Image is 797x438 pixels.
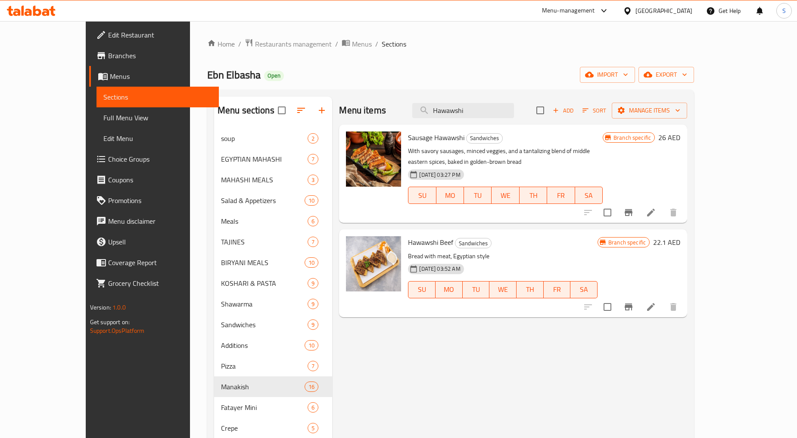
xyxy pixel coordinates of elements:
[214,294,333,314] div: Shawarma9
[97,87,219,107] a: Sections
[598,203,616,222] span: Select to update
[97,128,219,149] a: Edit Menu
[108,237,212,247] span: Upsell
[308,237,318,247] div: items
[221,237,308,247] div: TAJINES
[339,104,386,117] h2: Menu items
[412,189,433,202] span: SU
[577,104,612,117] span: Sort items
[663,202,684,223] button: delete
[214,190,333,211] div: Salad & Appetizers10
[110,71,212,81] span: Menus
[455,238,492,248] div: Sandwiches
[305,195,318,206] div: items
[342,38,372,50] a: Menus
[311,100,332,121] button: Add section
[523,189,544,202] span: TH
[542,6,595,16] div: Menu-management
[346,236,401,291] img: Hawawshi Beef
[308,402,318,413] div: items
[221,340,305,350] span: Additions
[517,281,544,298] button: TH
[90,325,145,336] a: Support.OpsPlatform
[416,265,464,273] span: [DATE] 03:52 AM
[582,106,606,116] span: Sort
[412,283,432,296] span: SU
[291,100,311,121] span: Sort sections
[89,149,219,169] a: Choice Groups
[207,38,694,50] nav: breadcrumb
[108,30,212,40] span: Edit Restaurant
[89,252,219,273] a: Coverage Report
[221,195,305,206] span: Salad & Appetizers
[214,273,333,294] div: KOSHARI & PASTA9
[308,216,318,226] div: items
[305,340,318,350] div: items
[90,302,111,313] span: Version:
[221,382,305,392] div: Manakish
[97,107,219,128] a: Full Menu View
[308,279,318,288] span: 9
[108,278,212,288] span: Grocery Checklist
[455,238,491,248] span: Sandwiches
[221,423,308,433] div: Crepe
[112,302,126,313] span: 1.0.0
[598,298,616,316] span: Select to update
[408,187,436,204] button: SU
[89,211,219,232] a: Menu disclaimer
[408,236,453,249] span: Hawawshi Beef
[580,104,608,117] button: Sort
[264,71,284,81] div: Open
[221,175,308,185] div: MAHASHI MEALS
[207,39,235,49] a: Home
[108,216,212,226] span: Menu disclaimer
[580,67,635,83] button: import
[308,404,318,412] span: 6
[214,314,333,335] div: Sandwiches9
[221,257,305,268] span: BIRYANI MEALS
[492,187,519,204] button: WE
[214,335,333,356] div: Additions10
[255,39,332,49] span: Restaurants management
[273,101,291,119] span: Select all sections
[308,362,318,370] span: 7
[308,135,318,143] span: 2
[221,133,308,144] div: soup
[214,232,333,252] div: TAJINES7
[382,39,406,49] span: Sections
[412,103,514,118] input: search
[408,131,464,144] span: Sausage Hawawshi
[308,154,318,164] div: items
[308,319,318,330] div: items
[618,297,639,317] button: Branch-specific-item
[89,66,219,87] a: Menus
[658,131,680,144] h6: 26 AED
[305,259,318,267] span: 10
[575,187,603,204] button: SA
[221,299,308,309] span: Shawarma
[638,67,694,83] button: export
[549,104,577,117] button: Add
[221,402,308,413] span: Fatayer Mini
[587,69,628,80] span: import
[551,106,575,116] span: Add
[221,319,308,330] span: Sandwiches
[463,281,490,298] button: TU
[653,236,680,248] h6: 22.1 AED
[782,6,786,16] span: S
[440,189,461,202] span: MO
[214,397,333,418] div: Fatayer Mini6
[305,382,318,392] div: items
[221,154,308,164] span: EGYPTIAN MAHASHI
[214,252,333,273] div: BIRYANI MEALS10
[308,155,318,163] span: 7
[221,361,308,371] span: Pizza
[520,283,540,296] span: TH
[89,45,219,66] a: Branches
[544,281,571,298] button: FR
[408,251,598,262] p: Bread with meat, Egyptian style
